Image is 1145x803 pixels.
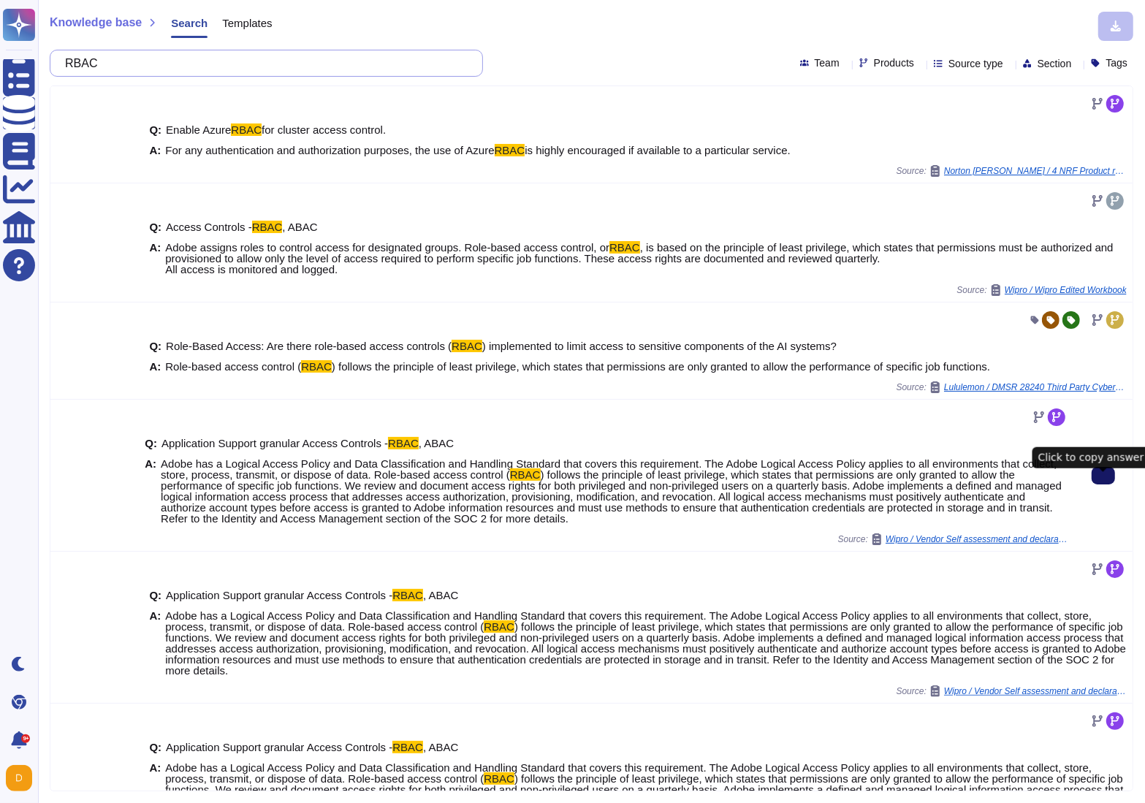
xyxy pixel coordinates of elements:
[1005,286,1127,294] span: Wipro / Wipro Edited Workbook
[166,741,392,753] span: Application Support granular Access Controls -
[149,221,161,232] b: Q:
[149,610,161,676] b: A:
[149,145,161,156] b: A:
[609,241,640,254] mark: RBAC
[525,144,791,156] span: is highly encouraged if available to a particular service.
[166,123,231,136] span: Enable Azure
[165,620,1126,677] span: ) follows the principle of least privilege, which states that permissions are only granted to all...
[944,383,1127,392] span: Lululemon / DMSR 28240 Third Party Cyber Risk Due Diligence for AI
[301,360,332,373] mark: RBAC
[944,167,1127,175] span: Norton [PERSON_NAME] / 4 NRF Product requirements v2.0 PLEASE COMPLETE (2)
[149,590,161,601] b: Q:
[3,762,42,794] button: user
[886,535,1068,544] span: Wipro / Vendor Self assessment and declaration Architecture Review checklist ver 1.7.9 for Enterp...
[166,340,452,352] span: Role-Based Access: Are there role-based access controls (
[332,360,990,373] span: ) follows the principle of least privilege, which states that permissions are only granted to all...
[161,437,388,449] span: Application Support granular Access Controls -
[50,17,142,28] span: Knowledge base
[165,360,301,373] span: Role-based access control (
[145,438,157,449] b: Q:
[222,18,272,28] span: Templates
[161,457,1057,481] span: Adobe has a Logical Access Policy and Data Classification and Handling Standard that covers this ...
[510,468,541,481] mark: RBAC
[58,50,468,76] input: Search a question or template...
[484,772,514,785] mark: RBAC
[944,687,1127,696] span: Wipro / Vendor Self assessment and declaration Architecture Review checklist ver 1.7.9 for Enterp...
[161,468,1062,525] span: ) follows the principle of least privilege, which states that permissions are only granted to all...
[419,437,454,449] span: , ABAC
[392,741,423,753] mark: RBAC
[231,123,262,136] mark: RBAC
[149,124,161,135] b: Q:
[149,742,161,753] b: Q:
[282,221,317,233] span: , ABAC
[166,221,252,233] span: Access Controls -
[21,734,30,743] div: 9+
[838,533,1068,545] span: Source:
[252,221,283,233] mark: RBAC
[171,18,208,28] span: Search
[149,361,161,372] b: A:
[897,381,1127,393] span: Source:
[165,241,1113,275] span: , is based on the principle of least privilege, which states that permissions must be authorized ...
[165,761,1092,785] span: Adobe has a Logical Access Policy and Data Classification and Handling Standard that covers this ...
[897,685,1127,697] span: Source:
[149,340,161,351] b: Q:
[948,58,1003,69] span: Source type
[165,609,1092,633] span: Adobe has a Logical Access Policy and Data Classification and Handling Standard that covers this ...
[452,340,482,352] mark: RBAC
[815,58,840,68] span: Team
[392,589,423,601] mark: RBAC
[1106,58,1127,68] span: Tags
[423,741,458,753] span: , ABAC
[874,58,914,68] span: Products
[388,437,419,449] mark: RBAC
[482,340,837,352] span: ) implemented to limit access to sensitive components of the AI systems?
[897,165,1127,177] span: Source:
[145,458,156,524] b: A:
[149,242,161,275] b: A:
[165,144,494,156] span: For any authentication and authorization purposes, the use of Azure
[495,144,525,156] mark: RBAC
[1038,58,1072,69] span: Section
[166,589,392,601] span: Application Support granular Access Controls -
[6,765,32,791] img: user
[956,284,1127,296] span: Source:
[484,620,514,633] mark: RBAC
[423,589,458,601] span: , ABAC
[262,123,386,136] span: for cluster access control.
[165,241,609,254] span: Adobe assigns roles to control access for designated groups. Role-based access control, or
